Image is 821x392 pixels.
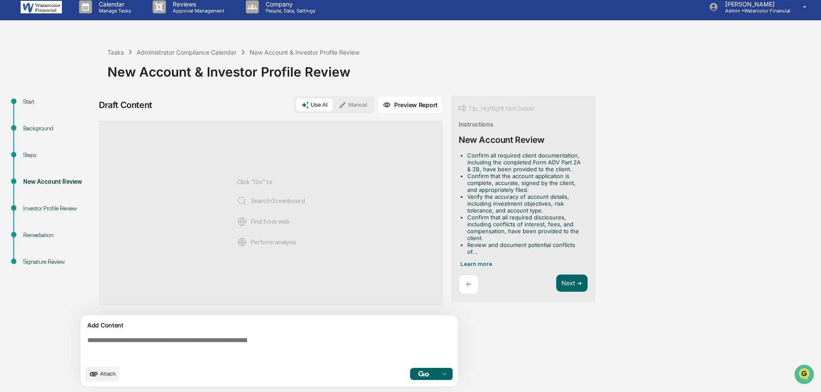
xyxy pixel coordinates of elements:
[166,8,229,14] p: Approval Management
[9,177,15,184] div: 🖐️
[466,280,472,288] p: ←
[9,193,15,200] div: 🔎
[86,367,119,381] button: upload document
[459,103,534,114] div: Tip: Highlight text below
[92,8,135,14] p: Manage Tasks
[71,140,74,147] span: •
[9,109,22,123] img: Jack Rasmussen
[21,1,62,13] img: logo
[5,189,58,204] a: 🔎Data Lookup
[467,152,584,173] li: Confirm all required client documentation, including the completed Form ADV Part 2A & 2B, have be...
[334,99,372,111] button: Manual
[23,257,94,266] div: Signature Review
[793,364,817,387] iframe: Open customer support
[378,96,443,114] button: Preview Report
[99,100,152,110] div: Draft Content
[17,176,55,185] span: Preclearance
[166,0,229,8] p: Reviews
[137,49,236,56] div: Administrator Compliance Calendar
[18,66,34,81] img: 8933085812038_c878075ebb4cc5468115_72.jpg
[410,368,438,380] button: Go
[146,68,156,79] button: Start new chat
[718,8,790,14] p: Admin • Watercolor Financial
[23,204,94,213] div: Investor Profile Review
[237,135,305,291] div: Click "Go" to
[17,117,24,124] img: 1746055101610-c473b297-6a78-478c-a979-82029cc54cd1
[17,192,54,201] span: Data Lookup
[718,0,790,8] p: [PERSON_NAME]
[467,193,584,214] li: Verify the accuracy of account details, including investment objectives, risk tolerance, and acco...
[39,66,141,74] div: Start new chat
[460,260,492,267] span: Learn more
[237,196,305,206] span: Search Greenboard
[71,117,74,124] span: •
[61,213,104,220] a: Powered byPylon
[237,237,247,247] img: Analysis
[9,132,22,146] img: Megan Poore
[467,241,584,255] li: Review and document potential conflicts of...
[39,74,118,81] div: We're available if you need us!
[259,0,320,8] p: Company
[27,117,70,124] span: [PERSON_NAME]
[86,213,104,220] span: Pylon
[556,275,588,292] button: Next ➔
[59,173,110,188] a: 🗄️Attestations
[9,96,58,102] div: Past conversations
[296,99,333,111] button: Use AI
[5,173,59,188] a: 🖐️Preclearance
[107,49,124,56] div: Tasks
[23,177,94,186] div: New Account Review
[71,176,107,185] span: Attestations
[76,140,94,147] span: [DATE]
[133,94,156,104] button: See all
[23,151,94,160] div: Steps
[100,370,116,377] span: Attach
[467,214,584,241] li: Confirm that all required disclosures, including conflicts of interest, fees, and compensation, h...
[76,117,94,124] span: [DATE]
[250,49,359,56] div: New Account & Investor Profile Review
[459,135,545,145] div: New Account Review
[9,18,156,32] p: How can we help?
[9,66,24,81] img: 1746055101610-c473b297-6a78-478c-a979-82029cc54cd1
[237,216,290,227] span: Find from web
[237,237,297,247] span: Perform analysis
[23,231,94,240] div: Remediation
[259,8,320,14] p: People, Data, Settings
[23,97,94,106] div: Start
[418,371,429,377] img: Go
[23,124,94,133] div: Background
[92,0,135,8] p: Calendar
[459,120,493,128] div: Instructions
[62,177,69,184] div: 🗄️
[237,216,247,227] img: Web
[86,320,453,330] div: Add Content
[237,196,247,206] img: Search
[27,140,70,147] span: [PERSON_NAME]
[107,57,817,80] div: New Account & Investor Profile Review
[467,173,584,193] li: Confirm that the account application is complete, accurate, signed by the client, and appropriate...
